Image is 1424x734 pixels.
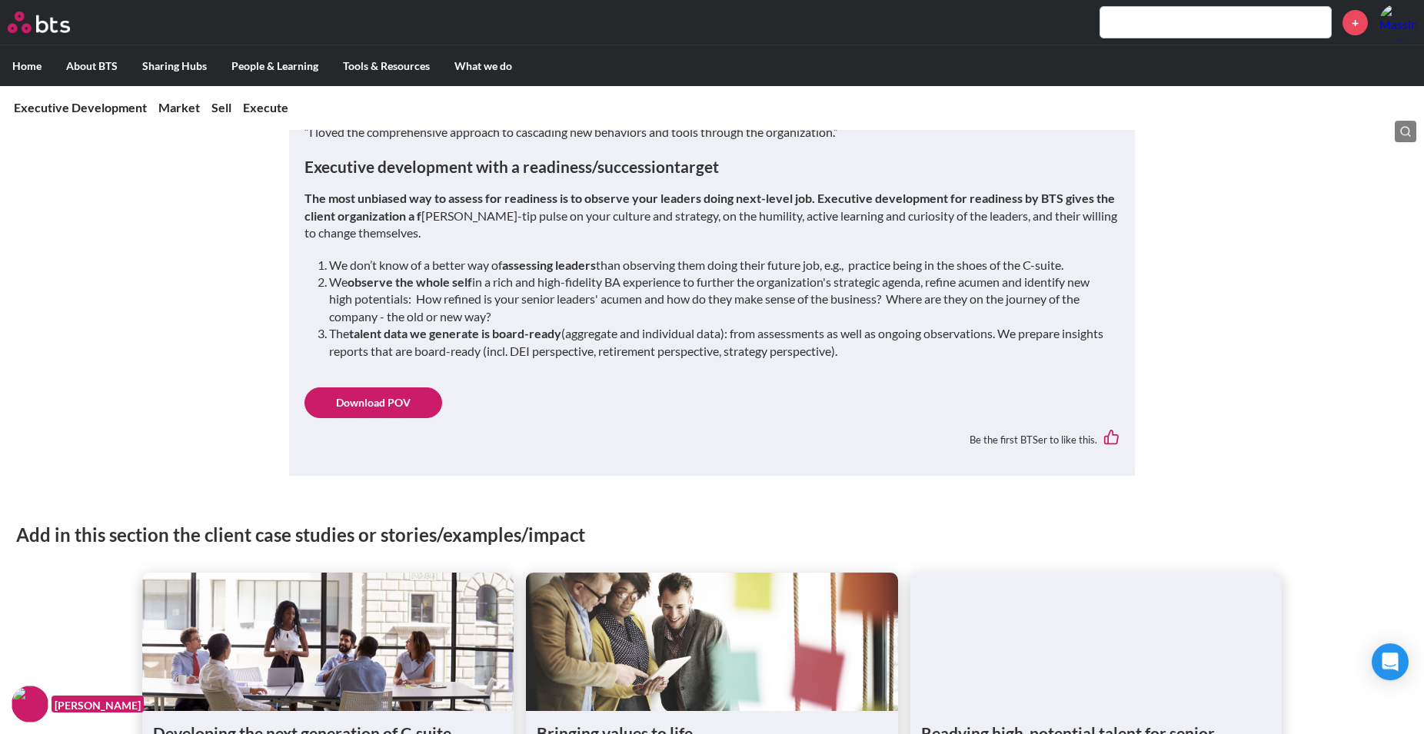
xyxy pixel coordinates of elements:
[502,257,596,272] strong: assessing leaders
[304,190,1120,241] p: [PERSON_NAME]-tip pulse on your culture and strategy, on the humility, active learning and curios...
[211,100,231,115] a: Sell
[52,696,144,713] figcaption: [PERSON_NAME]
[304,125,838,139] em: “I loved the comprehensive approach to cascading new behaviors and tools through the organization.”
[348,274,472,289] strong: observe the whole self
[1372,643,1409,680] div: Open Intercom Messenger
[329,274,1107,325] li: We in a rich and high-fidelity BA experience to further the organization's strategic agenda, refi...
[304,387,442,418] a: Download POV
[304,418,1120,460] div: Be the first BTSer to like this.
[12,686,48,722] img: F
[1342,10,1368,35] a: +
[243,100,288,115] a: Execute
[130,46,219,86] label: Sharing Hubs
[1379,4,1416,41] img: Massimo Pernicone
[8,12,70,33] img: BTS Logo
[1379,4,1416,41] a: Profile
[304,155,1120,178] h4: target
[304,157,674,176] strong: Executive development with a readiness/succession
[329,325,1107,360] li: The (aggregate and individual data): from assessments as well as ongoing observations. We prepare...
[8,12,98,33] a: Go home
[14,100,147,115] a: Executive Development
[219,46,331,86] label: People & Learning
[349,326,561,340] strong: talent data we generate is board-ready
[158,100,200,115] a: Market
[331,46,442,86] label: Tools & Resources
[442,46,524,86] label: What we do
[54,46,130,86] label: About BTS
[329,257,1107,274] li: We don’t know of a better way of than observing them doing their future job, e.g., practice being...
[304,191,1115,222] strong: The most unbiased way to assess for readiness is to observe your leaders doing next-level job. Ex...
